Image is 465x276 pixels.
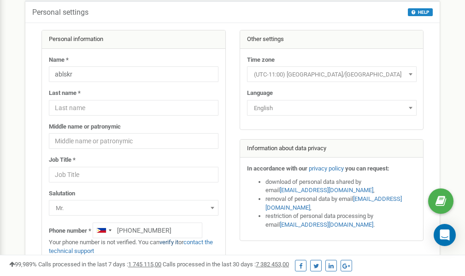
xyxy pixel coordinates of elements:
[49,133,218,149] input: Middle name or patronymic
[49,56,69,65] label: Name *
[280,221,373,228] a: [EMAIL_ADDRESS][DOMAIN_NAME]
[265,178,417,195] li: download of personal data shared by email ,
[159,239,178,246] a: verify it
[265,195,402,211] a: [EMAIL_ADDRESS][DOMAIN_NAME]
[345,165,389,172] strong: you can request:
[49,167,218,182] input: Job Title
[280,187,373,194] a: [EMAIL_ADDRESS][DOMAIN_NAME]
[309,165,344,172] a: privacy policy
[247,89,273,98] label: Language
[49,89,81,98] label: Last name *
[49,100,218,116] input: Last name
[265,195,417,212] li: removal of personal data by email ,
[256,261,289,268] u: 7 382 453,00
[265,212,417,229] li: restriction of personal data processing by email .
[247,100,417,116] span: English
[247,165,307,172] strong: In accordance with our
[240,140,424,158] div: Information about data privacy
[163,261,289,268] span: Calls processed in the last 30 days :
[49,66,218,82] input: Name
[93,223,114,238] div: Telephone country code
[49,156,76,164] label: Job Title *
[240,30,424,49] div: Other settings
[247,66,417,82] span: (UTC-11:00) Pacific/Midway
[38,261,161,268] span: Calls processed in the last 7 days :
[49,238,218,255] p: Your phone number is not verified. You can or
[32,8,88,17] h5: Personal settings
[408,8,433,16] button: HELP
[49,189,75,198] label: Salutation
[434,224,456,246] div: Open Intercom Messenger
[93,223,202,238] input: +1-800-555-55-55
[247,56,275,65] label: Time zone
[9,261,37,268] span: 99,989%
[128,261,161,268] u: 1 745 115,00
[42,30,225,49] div: Personal information
[49,239,213,254] a: contact the technical support
[49,123,121,131] label: Middle name or patronymic
[49,200,218,216] span: Mr.
[49,227,91,235] label: Phone number *
[250,102,413,115] span: English
[250,68,413,81] span: (UTC-11:00) Pacific/Midway
[52,202,215,215] span: Mr.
